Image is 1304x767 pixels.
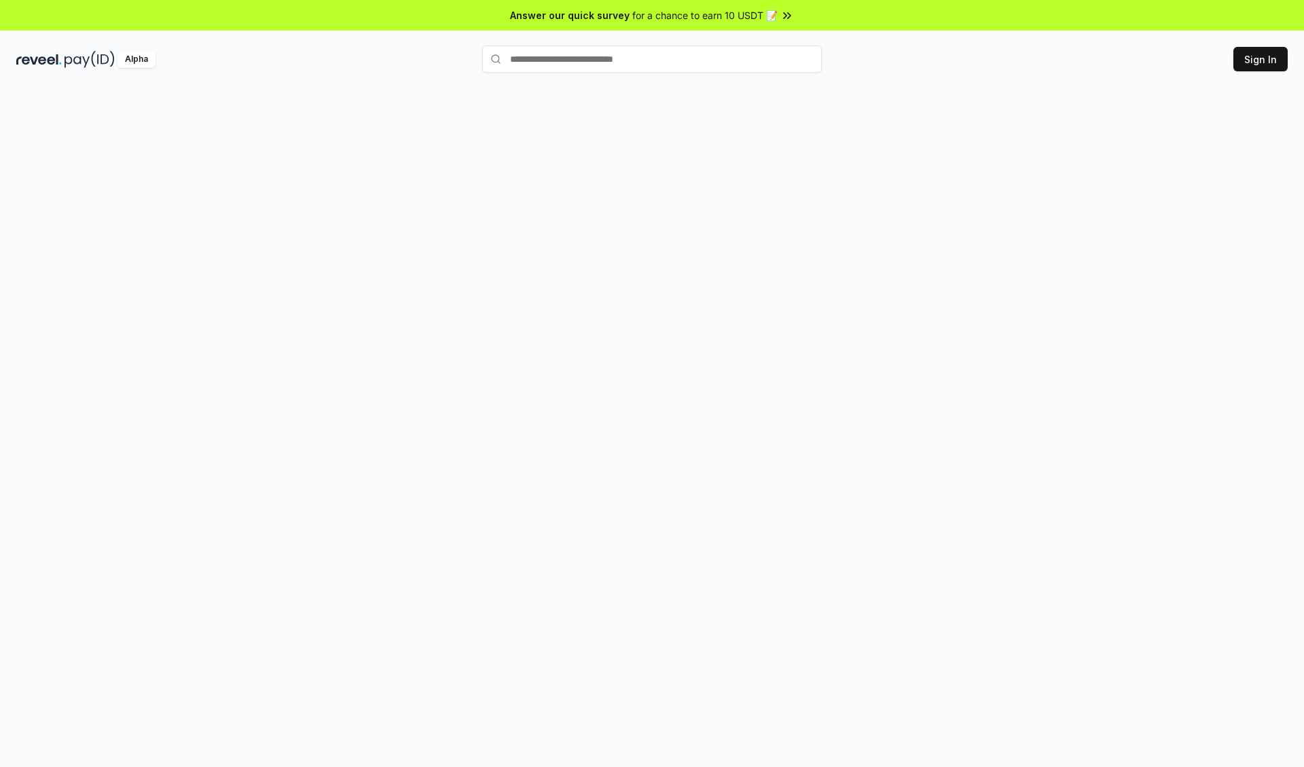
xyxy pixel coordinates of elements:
button: Sign In [1233,47,1288,71]
div: Alpha [117,51,156,68]
span: Answer our quick survey [510,8,630,22]
span: for a chance to earn 10 USDT 📝 [632,8,778,22]
img: pay_id [65,51,115,68]
img: reveel_dark [16,51,62,68]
